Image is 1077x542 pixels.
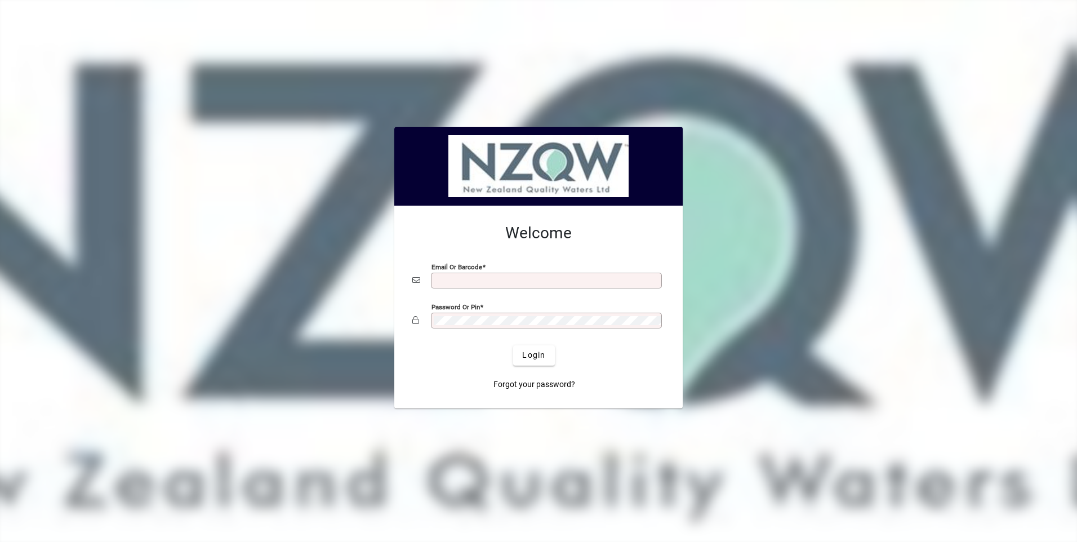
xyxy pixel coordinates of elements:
[493,379,575,390] span: Forgot your password?
[489,375,580,395] a: Forgot your password?
[431,263,482,270] mat-label: Email or Barcode
[513,345,554,366] button: Login
[431,303,480,310] mat-label: Password or Pin
[412,224,665,243] h2: Welcome
[522,349,545,361] span: Login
